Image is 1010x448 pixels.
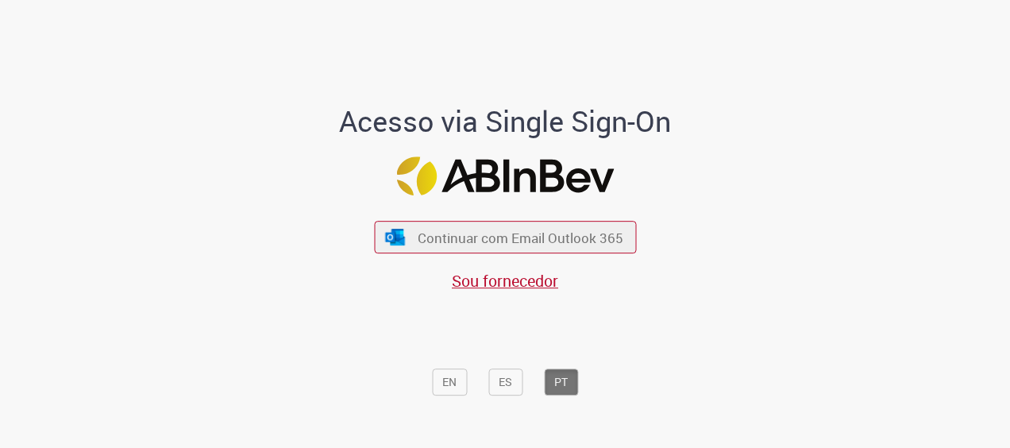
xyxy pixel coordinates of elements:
[544,369,578,396] button: PT
[418,229,623,247] span: Continuar com Email Outlook 365
[452,271,558,292] a: Sou fornecedor
[488,369,522,396] button: ES
[432,369,467,396] button: EN
[374,221,636,253] button: ícone Azure/Microsoft 360 Continuar com Email Outlook 365
[285,106,726,138] h1: Acesso via Single Sign-On
[396,156,614,195] img: Logo ABInBev
[384,229,407,245] img: ícone Azure/Microsoft 360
